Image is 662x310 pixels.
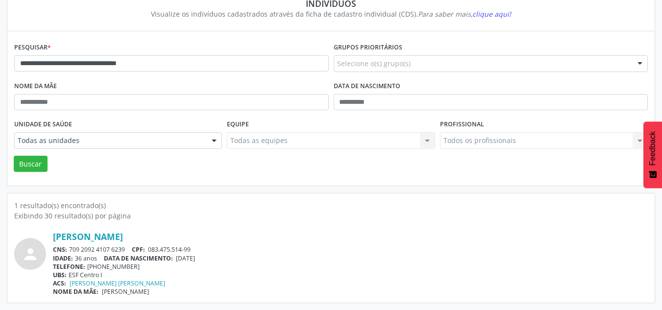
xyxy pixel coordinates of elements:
span: clique aqui! [472,9,511,19]
label: Equipe [227,117,249,132]
div: Visualize os indivíduos cadastrados através da ficha de cadastro individual (CDS). [21,9,641,19]
div: Exibindo 30 resultado(s) por página [14,211,648,221]
span: Feedback [648,131,657,166]
span: Selecione o(s) grupo(s) [337,58,411,69]
span: ACS: [53,279,66,287]
label: Nome da mãe [14,79,57,94]
span: Todas as unidades [18,136,202,145]
span: IDADE: [53,254,73,262]
label: Data de nascimento [334,79,400,94]
div: 1 resultado(s) encontrado(s) [14,200,648,211]
button: Buscar [14,156,48,172]
span: 083.475.514-99 [148,245,191,254]
span: CNS: [53,245,67,254]
a: [PERSON_NAME] [53,231,123,242]
a: [PERSON_NAME] [PERSON_NAME] [70,279,165,287]
label: Grupos prioritários [334,40,402,55]
label: Profissional [440,117,484,132]
div: ESF Centro I [53,271,648,279]
div: 709 2092 4107 6239 [53,245,648,254]
i: person [22,245,39,263]
div: [PHONE_NUMBER] [53,262,648,271]
span: DATA DE NASCIMENTO: [104,254,173,262]
label: Unidade de saúde [14,117,72,132]
div: 36 anos [53,254,648,262]
span: UBS: [53,271,67,279]
span: [PERSON_NAME] [102,287,149,296]
span: [DATE] [176,254,195,262]
span: NOME DA MÃE: [53,287,98,296]
label: Pesquisar [14,40,51,55]
i: Para saber mais, [418,9,511,19]
button: Feedback - Mostrar pesquisa [643,121,662,188]
span: CPF: [132,245,145,254]
span: TELEFONE: [53,262,85,271]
